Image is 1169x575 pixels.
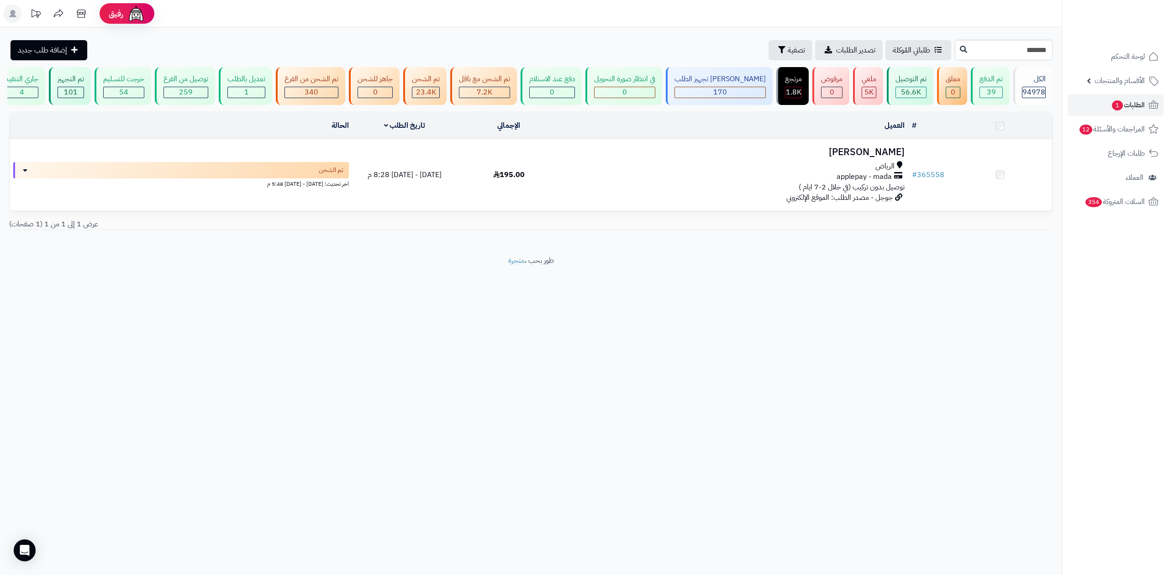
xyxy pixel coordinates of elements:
[2,219,531,230] div: عرض 1 إلى 1 من 1 (1 صفحات)
[901,87,921,98] span: 56.6K
[1079,123,1145,136] span: المراجعات والأسئلة
[785,87,801,98] div: 1811
[821,87,842,98] div: 0
[830,87,834,98] span: 0
[58,87,84,98] div: 101
[493,169,525,180] span: 195.00
[119,87,128,98] span: 54
[786,87,801,98] span: 1.8K
[864,87,874,98] span: 5K
[912,169,944,180] a: #365558
[127,5,145,23] img: ai-face.png
[862,74,876,84] div: ملغي
[851,67,885,105] a: ملغي 5K
[951,87,955,98] span: 0
[358,74,393,84] div: جاهز للشحن
[1111,99,1145,111] span: الطلبات
[347,67,401,105] a: جاهز للشحن 0
[1107,24,1160,43] img: logo-2.png
[1068,46,1164,68] a: لوحة التحكم
[769,40,812,60] button: تصفية
[875,161,895,172] span: الرياض
[11,40,87,60] a: إضافة طلب جديد
[319,166,343,175] span: تم الشحن
[305,87,318,98] span: 340
[885,120,905,131] a: العميل
[153,67,217,105] a: توصيل من الفرع 259
[497,120,520,131] a: الإجمالي
[164,87,208,98] div: 259
[622,87,627,98] span: 0
[675,87,765,98] div: 170
[895,74,927,84] div: تم التوصيل
[401,67,448,105] a: تم الشحن 23.4K
[774,67,811,105] a: مرتجع 1.8K
[595,87,655,98] div: 0
[14,539,36,561] div: Open Intercom Messenger
[412,87,439,98] div: 23403
[1085,195,1145,208] span: السلات المتروكة
[912,120,916,131] a: #
[64,87,78,98] span: 101
[47,67,93,105] a: تم التجهيز 101
[109,8,123,19] span: رفيق
[274,67,347,105] a: تم الشحن من الفرع 340
[946,87,960,98] div: 0
[893,45,930,56] span: طلباتي المُوكلة
[459,87,510,98] div: 7223
[836,45,875,56] span: تصدير الطلبات
[885,67,935,105] a: تم التوصيل 56.6K
[284,74,338,84] div: تم الشحن من الفرع
[519,67,584,105] a: دفع عند الاستلام 0
[896,87,926,98] div: 56602
[508,255,525,266] a: متجرة
[837,172,892,182] span: applepay - mada
[788,45,805,56] span: تصفية
[24,5,47,25] a: تحديثات المنصة
[786,192,893,203] span: جوجل - مصدر الطلب: الموقع الإلكتروني
[368,169,442,180] span: [DATE] - [DATE] 8:28 م
[285,87,338,98] div: 340
[885,40,951,60] a: طلباتي المُوكلة
[529,74,575,84] div: دفع عند الاستلام
[713,87,727,98] span: 170
[664,67,774,105] a: [PERSON_NAME] تجهيز الطلب 170
[477,87,492,98] span: 7.2K
[1126,171,1143,184] span: العملاء
[13,178,349,188] div: اخر تحديث: [DATE] - [DATE] 5:48 م
[373,87,378,98] span: 0
[1085,197,1102,207] span: 354
[412,74,440,84] div: تم الشحن
[980,87,1002,98] div: 39
[384,120,426,131] a: تاريخ الطلب
[5,74,38,84] div: جاري التنفيذ
[179,87,193,98] span: 259
[1111,50,1145,63] span: لوحة التحكم
[862,87,876,98] div: 4971
[1108,147,1145,160] span: طلبات الإرجاع
[93,67,153,105] a: خرجت للتسليم 54
[58,74,84,84] div: تم التجهيز
[459,74,510,84] div: تم الشحن مع ناقل
[104,87,144,98] div: 54
[448,67,519,105] a: تم الشحن مع ناقل 7.2K
[799,182,905,193] span: توصيل بدون تركيب (في خلال 2-7 ايام )
[163,74,208,84] div: توصيل من الفرع
[530,87,574,98] div: 0
[584,67,664,105] a: في انتظار صورة التحويل 0
[1068,142,1164,164] a: طلبات الإرجاع
[1068,118,1164,140] a: المراجعات والأسئلة12
[821,74,843,84] div: مرفوض
[979,74,1003,84] div: تم الدفع
[18,45,67,56] span: إضافة طلب جديد
[20,87,24,98] span: 4
[1068,191,1164,213] a: السلات المتروكة354
[815,40,883,60] a: تصدير الطلبات
[244,87,249,98] span: 1
[1022,87,1045,98] span: 94978
[228,87,265,98] div: 1
[785,74,802,84] div: مرتجع
[1068,94,1164,116] a: الطلبات1
[1022,74,1046,84] div: الكل
[217,67,274,105] a: تعديل بالطلب 1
